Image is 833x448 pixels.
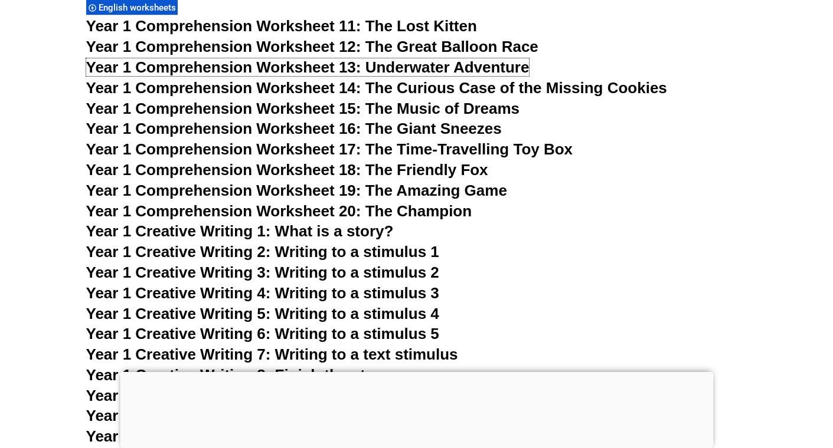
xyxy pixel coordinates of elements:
a: Year 1 Creative Writing 9: Writing to a text stimulus 2 [86,387,471,404]
a: Year 1 Creative Writing 11: Writing to a text stimulus 4 [86,427,479,445]
a: Year 1 Comprehension Worksheet 14: The Curious Case of the Missing Cookies [86,79,667,97]
a: Year 1 Comprehension Worksheet 17: The Time-Travelling Toy Box [86,140,573,158]
a: Year 1 Creative Writing 5: Writing to a stimulus 4 [86,305,439,322]
a: Year 1 Comprehension Worksheet 20: The Champion [86,202,472,220]
a: Year 1 Creative Writing 8: Finish the story [86,366,390,384]
a: Year 1 Creative Writing 1: What is a story? [86,222,394,240]
iframe: Chat Widget [638,315,833,448]
a: Year 1 Creative Writing 7: Writing to a text stimulus [86,345,458,363]
a: Year 1 Comprehension Worksheet 12: The Great Balloon Race [86,38,538,55]
a: Year 1 Comprehension Worksheet 18: The Friendly Fox [86,161,488,179]
a: Year 1 Creative Writing 4: Writing to a stimulus 3 [86,284,439,302]
iframe: Advertisement [120,372,713,445]
span: English worksheets [99,2,179,13]
a: Year 1 Comprehension Worksheet 13: Underwater Adventure [86,58,530,76]
a: Year 1 Comprehension Worksheet 19: The Amazing Game [86,182,507,199]
a: Year 1 Creative Writing 2: Writing to a stimulus 1 [86,243,439,261]
a: Year 1 Comprehension Worksheet 16: The Giant Sneezes [86,120,502,137]
a: Year 1 Comprehension Worksheet 11: The Lost Kitten [86,17,477,35]
a: Year 1 Comprehension Worksheet 15: The Music of Dreams [86,100,520,117]
a: Year 1 Creative Writing 3: Writing to a stimulus 2 [86,263,439,281]
a: Year 1 Creative Writing 10: Writing to a text stimulus 3 [86,407,479,424]
a: Year 1 Creative Writing 6: Writing to a stimulus 5 [86,325,439,342]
